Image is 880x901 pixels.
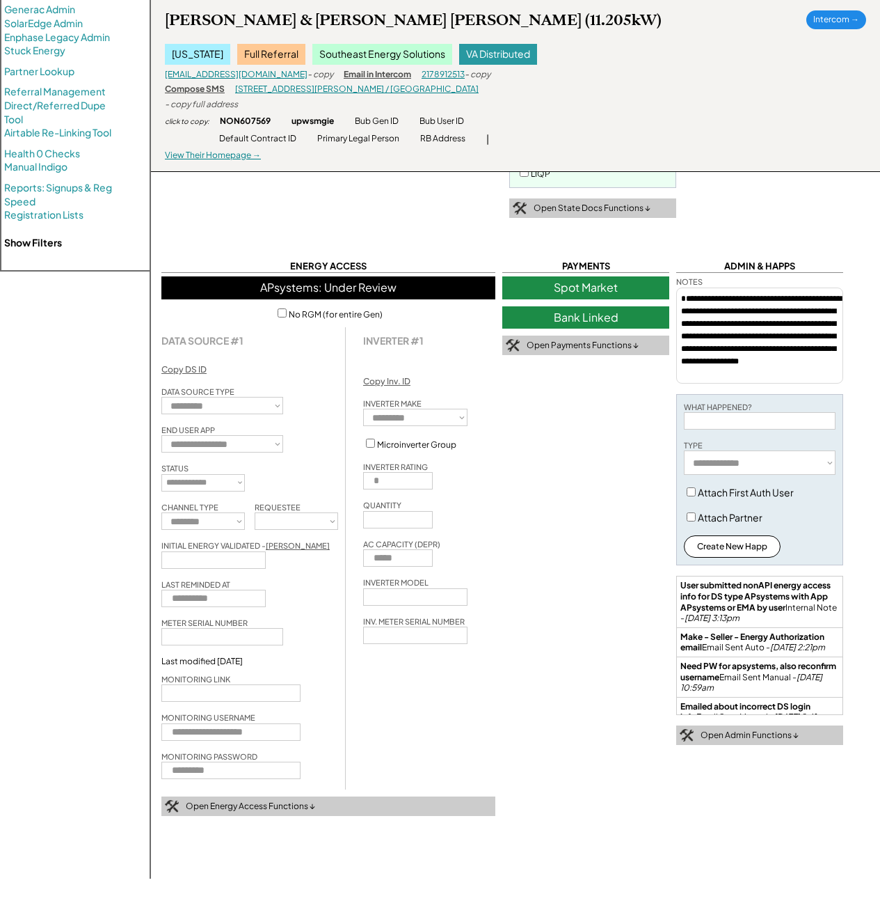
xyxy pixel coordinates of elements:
[161,386,234,397] div: DATA SOURCE TYPE
[680,580,839,623] div: Internal Note -
[698,511,762,524] label: Attach Partner
[363,539,440,549] div: AC CAPACITY (DEPR)
[676,276,703,287] div: NOTES
[420,133,465,145] div: RB Address
[186,801,315,813] div: Open Energy Access Functions ↓
[465,69,490,81] div: - copy
[502,306,669,329] div: Bank Linked
[506,339,520,352] img: tool-icon.png
[161,502,218,512] div: CHANNEL TYPE
[237,44,305,65] div: Full Referral
[363,334,424,347] div: INVERTER #1
[317,133,399,145] div: Primary Legal Person
[307,69,333,81] div: - copy
[531,169,550,179] label: LIQP
[161,260,495,273] div: ENERGY ACCESS
[161,276,495,299] div: APsystems: Under Review
[344,69,411,81] div: Email in Intercom
[161,751,257,762] div: MONITORING PASSWORD
[4,85,106,99] a: Referral Management
[680,580,832,612] strong: User submitted nonAPI energy access info for DS type APsystems with App APsystems or EMA by user
[4,208,83,222] a: Registration Lists
[161,656,243,667] div: Last modified [DATE]
[161,618,248,628] div: METER SERIAL NUMBER
[806,10,866,29] div: Intercom →
[4,126,111,140] a: Airtable Re-Linking Tool
[680,701,839,723] div: Email Sent Manual -
[459,44,537,65] div: VA Distributed
[363,500,401,510] div: QUANTITY
[363,462,428,472] div: INVERTER RATING
[513,202,527,214] img: tool-icon.png
[534,203,650,214] div: Open State Docs Functions ↓
[289,309,383,320] label: No RGM (for entire Gen)
[685,613,739,623] em: [DATE] 3:13pm
[165,800,179,813] img: tool-icon.png
[502,260,669,273] div: PAYMENTS
[4,17,83,31] a: SolarEdge Admin
[680,632,826,653] strong: Make - Seller - Energy Authorization email
[4,44,65,58] a: Stuck Energy
[291,116,334,127] div: upwsmgie
[363,398,422,409] div: INVERTER MAKE
[4,99,125,126] a: Direct/Referred Dupe Tool
[363,577,429,588] div: INVERTER MODEL
[363,376,410,388] div: Copy Inv. ID
[161,712,255,723] div: MONITORING USERNAME
[680,729,694,742] img: tool-icon.png
[363,616,465,627] div: INV. METER SERIAL NUMBER
[266,541,330,550] u: [PERSON_NAME]
[486,132,489,146] div: |
[161,334,243,347] strong: DATA SOURCE #1
[165,150,261,162] div: View Their Homepage →
[255,502,301,512] div: REQUESTEE
[4,181,125,208] a: Reports: Signups & Reg Speed
[419,116,464,127] div: Bub User ID
[684,402,752,412] div: WHAT HAPPENED?
[165,99,238,111] div: - copy full address
[235,84,479,94] a: [STREET_ADDRESS][PERSON_NAME] / [GEOGRAPHIC_DATA]
[161,425,215,435] div: END USER APP
[4,236,62,249] strong: Show Filters
[355,116,399,127] div: Bub Gen ID
[676,260,843,273] div: ADMIN & HAPPS
[161,674,230,684] div: MONITORING LINK
[312,44,452,65] div: Southeast Energy Solutions
[4,147,80,161] a: Health 0 Checks
[4,31,110,45] a: Enphase Legacy Admin
[502,276,669,299] div: Spot Market
[165,69,307,79] a: [EMAIL_ADDRESS][DOMAIN_NAME]
[165,116,209,126] div: click to copy:
[770,642,825,652] em: [DATE] 2:21pm
[680,701,812,723] strong: Emailed about incorrect DS login info
[680,672,824,694] em: [DATE] 10:59am
[161,364,207,376] div: Copy DS ID
[684,535,781,558] button: Create New Happ
[4,160,67,174] a: Manual Indigo
[161,540,330,551] div: INITIAL ENERGY VALIDATED -
[4,65,74,79] a: Partner Lookup
[680,661,839,694] div: Email Sent Manual -
[377,439,456,450] label: Microinverter Group
[698,486,794,499] label: Attach First Auth User
[161,579,230,590] div: LAST REMINDED AT
[219,133,296,145] div: Default Contract ID
[422,69,465,79] a: 2178912513
[680,632,839,653] div: Email Sent Auto -
[684,440,703,450] div: TYPE
[680,661,838,682] strong: Need PW for apsystems, also reconfirm username
[165,44,230,65] div: [US_STATE]
[4,3,75,17] a: Generac Admin
[701,730,799,742] div: Open Admin Functions ↓
[165,84,225,95] div: Compose SMS
[774,712,829,722] em: [DATE] 9:41am
[165,10,662,30] div: [PERSON_NAME] & [PERSON_NAME] [PERSON_NAME] (11.205kW)
[220,116,271,127] div: NON607569
[161,463,189,473] div: STATUS
[527,340,639,352] div: Open Payments Functions ↓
